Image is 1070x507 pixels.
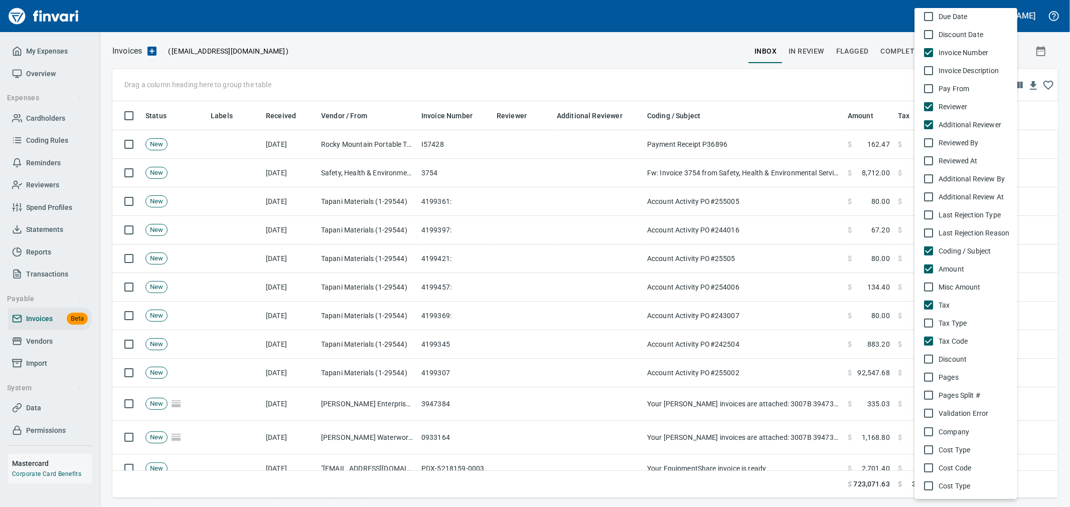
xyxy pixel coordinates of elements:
[914,26,1017,44] li: Discount Date
[939,318,1009,328] span: Tax Type
[939,264,1009,274] span: Amount
[914,98,1017,116] li: Reviewer
[914,242,1017,260] li: Coding / Subject
[939,282,1009,292] span: Misc Amount
[939,138,1009,148] span: Reviewed By
[939,427,1009,437] span: Company
[914,459,1017,477] li: Cost Code
[939,463,1009,473] span: Cost Code
[939,156,1009,166] span: Reviewed At
[939,354,1009,364] span: Discount
[939,48,1009,58] span: Invoice Number
[939,120,1009,130] span: Additional Reviewer
[914,296,1017,314] li: Tax
[914,260,1017,278] li: Amount
[939,66,1009,76] span: Invoice Description
[939,300,1009,310] span: Tax
[914,188,1017,206] li: Additional Review At
[914,44,1017,62] li: Invoice Number
[939,102,1009,112] span: Reviewer
[939,174,1009,184] span: Additional Review By
[914,116,1017,134] li: Additional Reviewer
[914,152,1017,170] li: Reviewed At
[914,332,1017,350] li: Tax Code
[939,12,1009,22] span: Due Date
[914,224,1017,242] li: Last Rejection Reason
[914,404,1017,422] li: Validation Error
[939,30,1009,40] span: Discount Date
[914,62,1017,80] li: Invoice Description
[939,390,1009,400] span: Pages Split #
[939,445,1009,455] span: Cost Type
[939,481,1009,491] span: Cost Type
[914,386,1017,404] li: Pages Split #
[939,336,1009,346] span: Tax Code
[914,423,1017,441] li: Company
[914,350,1017,368] li: Discount
[914,368,1017,386] li: Pages
[939,210,1009,220] span: Last Rejection Type
[914,170,1017,188] li: Additional Review By
[939,372,1009,382] span: Pages
[939,408,1009,418] span: Validation Error
[939,246,1009,256] span: Coding / Subject
[914,80,1017,98] li: Pay From
[914,477,1017,495] li: Cost Type
[939,228,1009,238] span: Last Rejection Reason
[939,84,1009,94] span: Pay From
[914,134,1017,152] li: Reviewed By
[914,8,1017,26] li: Due Date
[914,314,1017,332] li: Tax Type
[914,278,1017,296] li: Misc Amount
[914,206,1017,224] li: Last Rejection Type
[914,441,1017,459] li: Cost Type
[939,192,1009,202] span: Additional Review At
